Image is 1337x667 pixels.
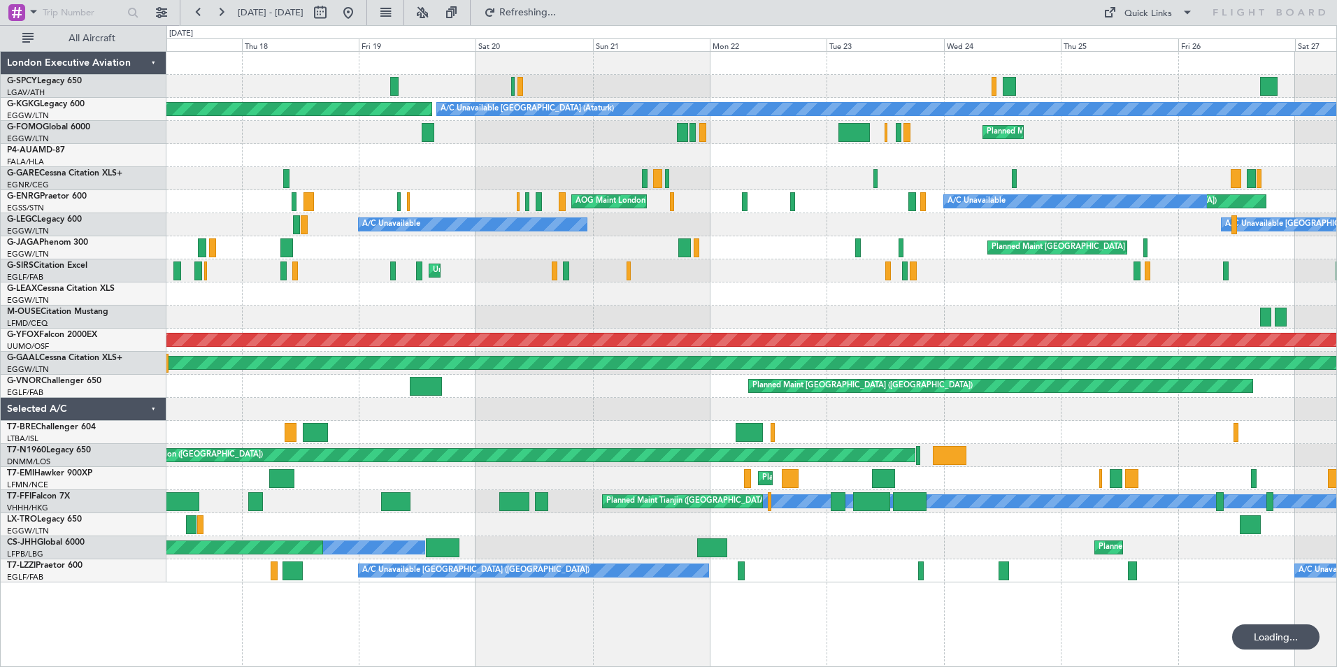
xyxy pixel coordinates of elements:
[7,87,45,98] a: LGAV/ATH
[7,318,48,329] a: LFMD/CEQ
[7,446,46,454] span: T7-N1960
[987,122,1207,143] div: Planned Maint [GEOGRAPHIC_DATA] ([GEOGRAPHIC_DATA])
[7,110,49,121] a: EGGW/LTN
[7,446,91,454] a: T7-N1960Legacy 650
[7,538,85,547] a: CS-JHHGlobal 6000
[441,99,614,120] div: A/C Unavailable [GEOGRAPHIC_DATA] (Ataturk)
[7,123,43,131] span: G-FOMO
[7,192,40,201] span: G-ENRG
[7,561,83,570] a: T7-LZZIPraetor 600
[7,538,37,547] span: CS-JHH
[7,180,49,190] a: EGNR/CEG
[7,331,39,339] span: G-YFOX
[362,214,420,235] div: A/C Unavailable
[7,492,70,501] a: T7-FFIFalcon 7X
[1096,1,1200,24] button: Quick Links
[593,38,710,51] div: Sun 21
[7,215,37,224] span: G-LEGC
[433,260,663,281] div: Unplanned Maint [GEOGRAPHIC_DATA] ([GEOGRAPHIC_DATA])
[1178,38,1295,51] div: Fri 26
[7,492,31,501] span: T7-FFI
[7,515,37,524] span: LX-TRO
[7,377,101,385] a: G-VNORChallenger 650
[7,480,48,490] a: LFMN/NCE
[992,237,1212,258] div: Planned Maint [GEOGRAPHIC_DATA] ([GEOGRAPHIC_DATA])
[1124,7,1172,21] div: Quick Links
[7,503,48,513] a: VHHH/HKG
[7,331,97,339] a: G-YFOXFalcon 2000EX
[7,423,96,431] a: T7-BREChallenger 604
[7,308,108,316] a: M-OUSECitation Mustang
[575,191,732,212] div: AOG Maint London ([GEOGRAPHIC_DATA])
[1232,624,1320,650] div: Loading...
[7,285,115,293] a: G-LEAXCessna Citation XLS
[944,38,1061,51] div: Wed 24
[7,285,37,293] span: G-LEAX
[7,123,90,131] a: G-FOMOGlobal 6000
[124,38,241,51] div: Wed 17
[752,375,973,396] div: Planned Maint [GEOGRAPHIC_DATA] ([GEOGRAPHIC_DATA])
[478,1,562,24] button: Refreshing...
[499,8,557,17] span: Refreshing...
[7,561,36,570] span: T7-LZZI
[7,549,43,559] a: LFPB/LBG
[7,433,38,444] a: LTBA/ISL
[362,560,589,581] div: A/C Unavailable [GEOGRAPHIC_DATA] ([GEOGRAPHIC_DATA])
[43,2,123,23] input: Trip Number
[7,295,49,306] a: EGGW/LTN
[7,261,34,270] span: G-SIRS
[7,423,36,431] span: T7-BRE
[7,272,43,282] a: EGLF/FAB
[1099,537,1319,558] div: Planned Maint [GEOGRAPHIC_DATA] ([GEOGRAPHIC_DATA])
[7,157,44,167] a: FALA/HLA
[7,100,40,108] span: G-KGKG
[7,526,49,536] a: EGGW/LTN
[762,468,896,489] div: Planned Maint [GEOGRAPHIC_DATA]
[7,238,88,247] a: G-JAGAPhenom 300
[7,457,50,467] a: DNMM/LOS
[7,354,122,362] a: G-GAALCessna Citation XLS+
[7,341,49,352] a: UUMO/OSF
[7,192,87,201] a: G-ENRGPraetor 600
[7,469,34,478] span: T7-EMI
[7,387,43,398] a: EGLF/FAB
[948,191,1006,212] div: A/C Unavailable
[7,169,39,178] span: G-GARE
[7,77,82,85] a: G-SPCYLegacy 650
[7,572,43,582] a: EGLF/FAB
[7,261,87,270] a: G-SIRSCitation Excel
[7,308,41,316] span: M-OUSE
[7,215,82,224] a: G-LEGCLegacy 600
[106,445,263,466] div: AOG Maint London ([GEOGRAPHIC_DATA])
[7,77,37,85] span: G-SPCY
[7,354,39,362] span: G-GAAL
[7,169,122,178] a: G-GARECessna Citation XLS+
[7,515,82,524] a: LX-TROLegacy 650
[7,226,49,236] a: EGGW/LTN
[169,28,193,40] div: [DATE]
[242,38,359,51] div: Thu 18
[7,134,49,144] a: EGGW/LTN
[606,491,769,512] div: Planned Maint Tianjin ([GEOGRAPHIC_DATA])
[476,38,592,51] div: Sat 20
[710,38,827,51] div: Mon 22
[7,364,49,375] a: EGGW/LTN
[7,469,92,478] a: T7-EMIHawker 900XP
[827,38,943,51] div: Tue 23
[15,27,152,50] button: All Aircraft
[7,100,85,108] a: G-KGKGLegacy 600
[7,146,65,155] a: P4-AUAMD-87
[1061,38,1178,51] div: Thu 25
[7,238,39,247] span: G-JAGA
[238,6,303,19] span: [DATE] - [DATE]
[7,249,49,259] a: EGGW/LTN
[7,377,41,385] span: G-VNOR
[7,203,44,213] a: EGSS/STN
[36,34,148,43] span: All Aircraft
[7,146,38,155] span: P4-AUA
